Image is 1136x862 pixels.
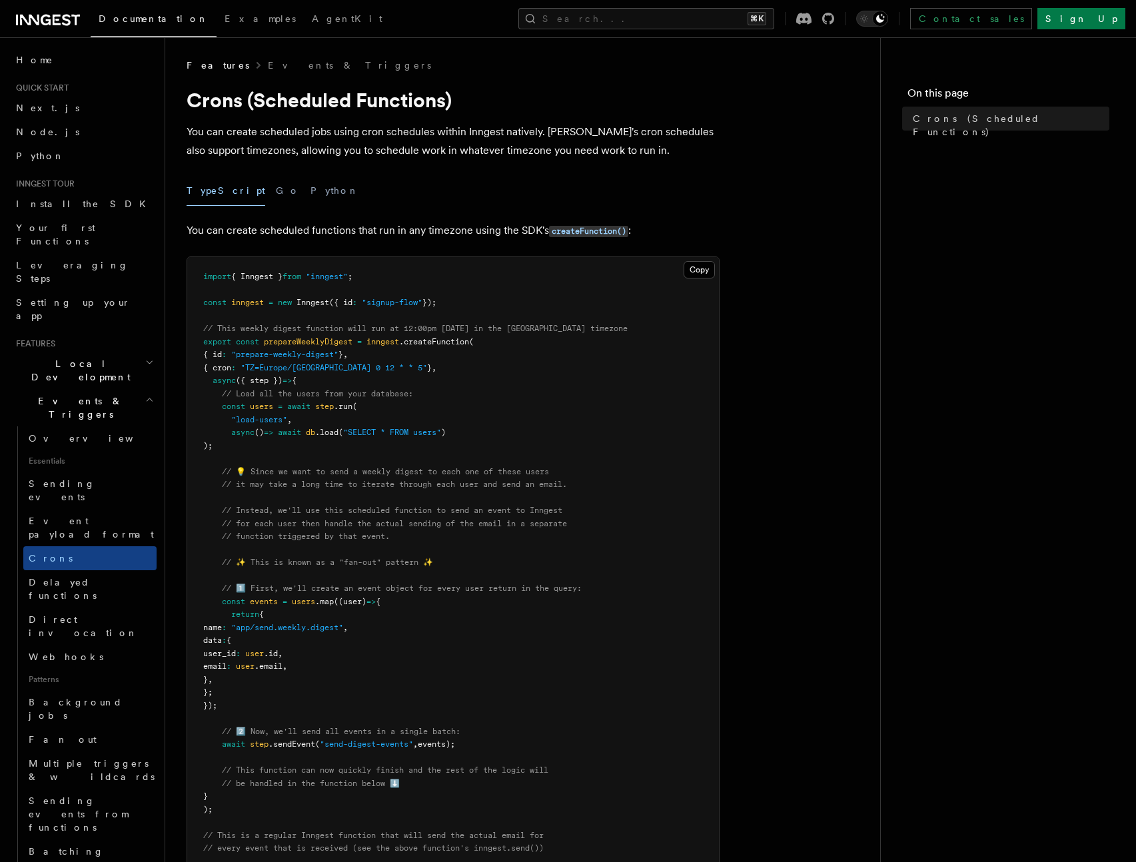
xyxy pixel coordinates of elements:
[264,649,278,658] span: .id
[227,636,231,645] span: {
[187,221,720,240] p: You can create scheduled functions that run in any timezone using the SDK's :
[549,224,628,236] a: createFunction()
[259,610,264,619] span: {
[23,472,157,509] a: Sending events
[269,298,273,307] span: =
[231,428,255,437] span: async
[684,261,715,278] button: Copy
[422,298,436,307] span: });
[23,789,157,839] a: Sending events from functions
[236,376,283,385] span: ({ step })
[222,636,227,645] span: :
[203,805,213,814] span: );
[334,402,352,411] span: .run
[748,12,766,25] kbd: ⌘K
[469,337,474,346] span: (
[222,765,548,775] span: // This function can now quickly finish and the rest of the logic will
[250,739,269,749] span: step
[222,506,562,515] span: // Instead, we'll use this scheduled function to send an event to Inngest
[276,176,300,206] button: Go
[11,338,55,349] span: Features
[203,831,544,840] span: // This is a regular Inngest function that will send the actual email for
[203,701,217,710] span: });
[245,649,264,658] span: user
[315,739,320,749] span: (
[362,298,422,307] span: "signup-flow"
[203,791,208,801] span: }
[231,623,343,632] span: "app/send.weekly.digest"
[315,428,338,437] span: .load
[278,428,301,437] span: await
[11,357,145,384] span: Local Development
[315,402,334,411] span: step
[11,216,157,253] a: Your first Functions
[320,739,413,749] span: "send-digest-events"
[23,450,157,472] span: Essentials
[203,324,628,333] span: // This weekly digest function will run at 12:00pm [DATE] in the [GEOGRAPHIC_DATA] timezone
[283,661,287,671] span: ,
[23,546,157,570] a: Crons
[203,649,236,658] span: user_id
[23,570,157,608] a: Delayed functions
[16,260,129,284] span: Leveraging Steps
[11,96,157,120] a: Next.js
[203,337,231,346] span: export
[222,623,227,632] span: :
[231,610,259,619] span: return
[187,123,720,160] p: You can create scheduled jobs using cron schedules within Inngest natively. [PERSON_NAME]'s cron ...
[907,107,1109,144] a: Crons (Scheduled Functions)
[222,467,549,476] span: // 💡 Since we want to send a weekly digest to each one of these users
[16,127,79,137] span: Node.js
[203,623,222,632] span: name
[338,428,343,437] span: (
[264,337,352,346] span: prepareWeeklyDigest
[907,85,1109,107] h4: On this page
[278,649,283,658] span: ,
[338,350,343,359] span: }
[11,179,75,189] span: Inngest tour
[222,402,245,411] span: const
[518,8,774,29] button: Search...⌘K
[283,597,287,606] span: =
[312,13,382,24] span: AgentKit
[231,272,283,281] span: { Inngest }
[23,608,157,645] a: Direct invocation
[23,669,157,690] span: Patterns
[366,597,376,606] span: =>
[329,298,352,307] span: ({ id
[16,222,95,246] span: Your first Functions
[23,645,157,669] a: Webhooks
[352,298,357,307] span: :
[231,350,338,359] span: "prepare-weekly-digest"
[296,298,329,307] span: Inngest
[29,516,154,540] span: Event payload format
[187,176,265,206] button: TypeScript
[203,843,544,853] span: // every event that is received (see the above function's inngest.send())
[11,290,157,328] a: Setting up your app
[236,649,241,658] span: :
[23,509,157,546] a: Event payload format
[222,350,227,359] span: :
[222,532,390,541] span: // function triggered by that event.
[222,558,433,567] span: // ✨ This is known as a "fan-out" pattern ✨
[16,151,65,161] span: Python
[23,690,157,727] a: Background jobs
[427,363,432,372] span: }
[23,426,157,450] a: Overview
[99,13,209,24] span: Documentation
[203,363,231,372] span: { cron
[413,739,418,749] span: ,
[203,441,213,450] span: );
[304,4,390,36] a: AgentKit
[856,11,888,27] button: Toggle dark mode
[231,363,236,372] span: :
[29,697,123,721] span: Background jobs
[222,519,567,528] span: // for each user then handle the actual sending of the email in a separate
[287,415,292,424] span: ,
[187,59,249,72] span: Features
[334,597,366,606] span: ((user)
[236,661,255,671] span: user
[203,661,227,671] span: email
[208,675,213,684] span: ,
[16,199,154,209] span: Install the SDK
